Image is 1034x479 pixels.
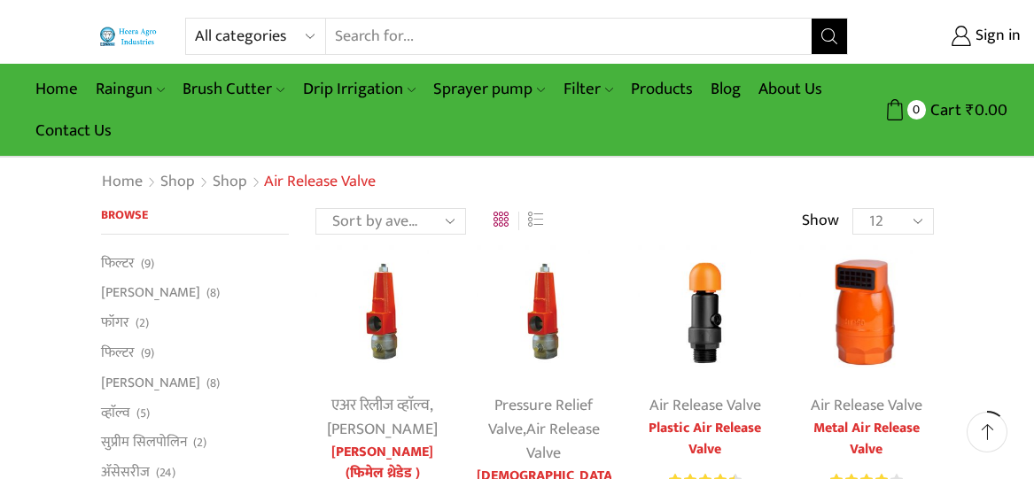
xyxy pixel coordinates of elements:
a: About Us [750,68,831,110]
a: Drip Irrigation [294,68,424,110]
div: , [315,394,450,442]
span: Cart [926,98,961,122]
a: Home [27,68,87,110]
span: 0 [907,100,926,119]
a: [PERSON_NAME] [101,367,200,398]
button: Search button [812,19,847,54]
bdi: 0.00 [966,97,1007,124]
a: फिल्टर [101,338,135,368]
span: Sign in [971,25,1021,48]
a: Plastic Air Release Valve [638,418,773,460]
a: Sprayer pump [424,68,554,110]
span: Show [802,210,839,233]
img: Metal Air Release Valve [799,245,934,380]
a: Blog [702,68,750,110]
a: Raingun [87,68,174,110]
span: (5) [136,405,150,422]
a: एअर रिलीज व्हाॅल्व [331,392,430,419]
a: व्हाॅल्व [101,398,130,428]
span: (9) [141,344,154,362]
a: Air Release Valve [649,392,761,419]
a: फिल्टर [101,253,135,278]
a: Home [101,171,144,194]
img: pressure relief valve [315,245,450,380]
span: (8) [206,284,220,302]
a: [PERSON_NAME] [101,278,200,308]
a: 0 Cart ₹0.00 [866,94,1007,127]
select: Shop order [315,208,466,235]
a: Sign in [875,20,1021,52]
a: Air Release Valve [526,416,600,467]
a: Brush Cutter [174,68,293,110]
span: Browse [101,205,148,225]
a: सुप्रीम सिलपोलिन [101,428,187,458]
span: (8) [206,375,220,392]
span: (2) [193,434,206,452]
a: Filter [555,68,622,110]
input: Search for... [326,19,812,54]
a: Products [622,68,702,110]
a: Contact Us [27,110,121,151]
a: Pressure Relief Valve [488,392,594,443]
span: (9) [141,255,154,273]
img: Female threaded pressure relief valve [477,245,611,380]
a: Shop [159,171,196,194]
span: (2) [136,314,149,332]
a: फॉगर [101,308,129,338]
a: Air Release Valve [811,392,922,419]
a: Metal Air Release Valve [799,418,934,460]
a: Shop [212,171,248,194]
a: [PERSON_NAME] [327,416,438,443]
h1: Air Release Valve [264,173,376,192]
nav: Breadcrumb [101,171,376,194]
img: Plastic Air Release Valve [638,245,773,380]
span: ₹ [966,97,975,124]
div: , [477,394,611,466]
